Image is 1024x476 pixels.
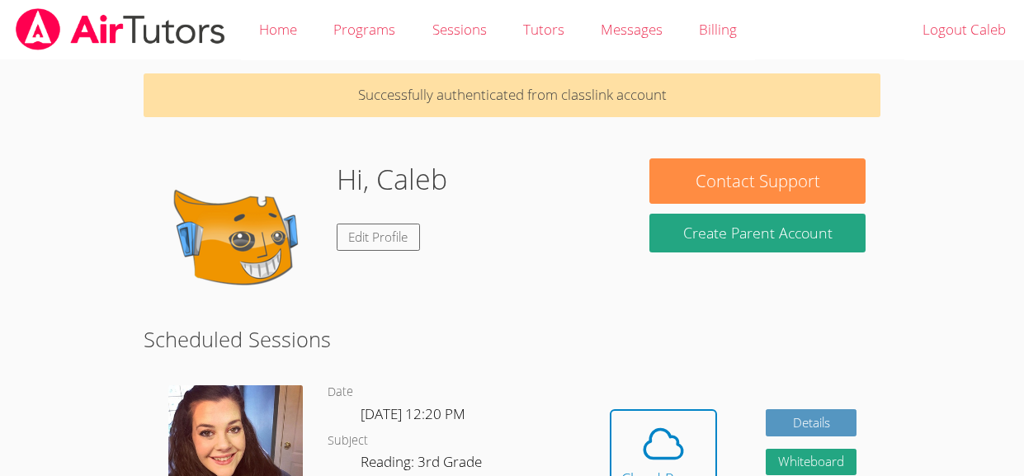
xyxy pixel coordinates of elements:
[649,214,866,252] button: Create Parent Account
[766,449,856,476] button: Whiteboard
[14,8,227,50] img: airtutors_banner-c4298cdbf04f3fff15de1276eac7730deb9818008684d7c2e4769d2f7ddbe033.png
[649,158,866,204] button: Contact Support
[144,73,881,117] p: Successfully authenticated from classlink account
[337,224,421,251] a: Edit Profile
[766,409,856,436] a: Details
[328,431,368,451] dt: Subject
[158,158,323,323] img: default.png
[361,404,465,423] span: [DATE] 12:20 PM
[144,323,881,355] h2: Scheduled Sessions
[328,382,353,403] dt: Date
[337,158,447,200] h1: Hi, Caleb
[601,20,663,39] span: Messages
